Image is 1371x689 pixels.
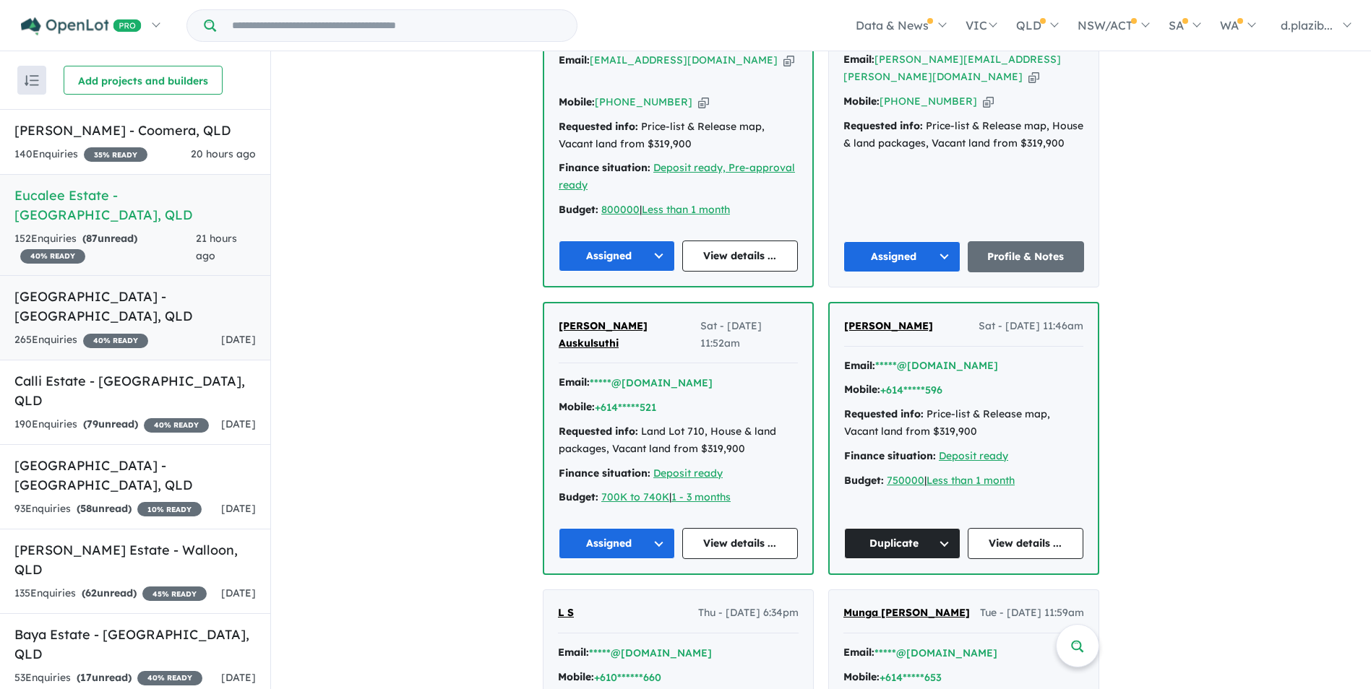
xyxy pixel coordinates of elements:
button: Assigned [843,241,960,272]
span: Thu - [DATE] 6:34pm [698,604,799,622]
span: 45 % READY [142,586,207,601]
strong: Requested info: [844,407,924,420]
button: Assigned [559,528,675,559]
strong: Email: [843,53,874,66]
span: 10 % READY [137,502,202,516]
div: | [844,472,1083,490]
strong: Mobile: [559,95,595,108]
strong: ( unread) [77,502,132,515]
img: Openlot PRO Logo White [21,17,142,35]
a: 700K to 740K [601,490,669,503]
strong: Email: [558,646,589,659]
span: 21 hours ago [196,232,237,262]
a: 1 - 3 months [671,490,731,503]
strong: Finance situation: [844,449,936,462]
a: Deposit ready [653,467,723,480]
a: View details ... [682,528,799,559]
a: Less than 1 month [642,203,730,216]
span: 87 [86,232,98,245]
a: [PERSON_NAME][EMAIL_ADDRESS][PERSON_NAME][DOMAIN_NAME] [843,53,1061,83]
input: Try estate name, suburb, builder or developer [219,10,574,41]
a: 800000 [601,203,640,216]
u: Less than 1 month [927,474,1015,487]
button: Add projects and builders [64,66,223,95]
span: [DATE] [221,586,256,599]
strong: ( unread) [82,586,137,599]
span: Sat - [DATE] 11:46am [979,318,1083,335]
button: Copy [983,94,994,109]
div: Price-list & Release map, Vacant land from $319,900 [559,118,798,153]
div: | [559,489,798,506]
span: Sat - [DATE] 11:52am [700,318,798,352]
a: View details ... [968,528,1084,559]
h5: Calli Estate - [GEOGRAPHIC_DATA] , QLD [14,371,256,410]
h5: [PERSON_NAME] Estate - Walloon , QLD [14,540,256,579]
button: Duplicate [844,528,960,559]
div: Price-list & Release map, Vacant land from $319,900 [844,406,1083,441]
h5: [GEOGRAPHIC_DATA] - [GEOGRAPHIC_DATA] , QLD [14,287,256,326]
a: Deposit ready, Pre-approval ready [559,161,795,191]
strong: Mobile: [844,383,880,396]
strong: Finance situation: [559,467,650,480]
strong: Requested info: [843,119,923,132]
span: [DATE] [221,502,256,515]
span: 58 [80,502,92,515]
a: [PERSON_NAME] Auskulsuthi [559,318,700,352]
strong: Email: [843,646,874,659]
a: [PHONE_NUMBER] [595,95,692,108]
strong: Email: [844,359,875,372]
strong: Budget: [559,203,598,216]
span: L S [558,606,574,619]
button: Copy [698,95,709,110]
span: 40 % READY [137,671,202,685]
span: 17 [80,671,92,684]
strong: Requested info: [559,120,638,133]
strong: ( unread) [83,417,138,430]
strong: Budget: [844,474,884,487]
strong: ( unread) [77,671,132,684]
u: Deposit ready [939,449,1008,462]
div: 190 Enquir ies [14,416,209,433]
span: Munga [PERSON_NAME] [843,606,970,619]
span: 40 % READY [144,418,209,433]
span: 40 % READY [83,334,148,348]
button: Assigned [559,240,675,272]
strong: Mobile: [558,670,594,683]
span: Tue - [DATE] 11:59am [980,604,1084,622]
div: Land Lot 710, House & land packages, Vacant land from $319,900 [559,423,798,458]
a: [EMAIL_ADDRESS][DOMAIN_NAME] [590,53,778,66]
strong: Email: [559,376,590,389]
div: 152 Enquir ies [14,230,196,265]
span: 79 [87,417,98,430]
div: 140 Enquir ies [14,146,147,163]
strong: Finance situation: [559,161,650,174]
a: 750000 [887,474,924,487]
a: Profile & Notes [968,241,1085,272]
h5: [PERSON_NAME] - Coomera , QLD [14,121,256,140]
div: 265 Enquir ies [14,331,148,349]
strong: Email: [559,53,590,66]
span: d.plazib... [1281,18,1333,32]
strong: ( unread) [82,232,137,245]
h5: Eucalee Estate - [GEOGRAPHIC_DATA] , QLD [14,186,256,225]
strong: Budget: [559,490,598,503]
a: Munga [PERSON_NAME] [843,604,970,622]
div: | [559,201,798,219]
span: 35 % READY [84,147,147,162]
strong: Requested info: [559,425,638,438]
div: 93 Enquir ies [14,500,202,518]
span: [DATE] [221,333,256,346]
span: 20 hours ago [191,147,256,160]
span: [DATE] [221,417,256,430]
h5: [GEOGRAPHIC_DATA] - [GEOGRAPHIC_DATA] , QLD [14,456,256,495]
a: [PERSON_NAME] [844,318,933,335]
a: View details ... [682,240,799,272]
div: 53 Enquir ies [14,669,202,687]
img: sort.svg [25,75,39,86]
